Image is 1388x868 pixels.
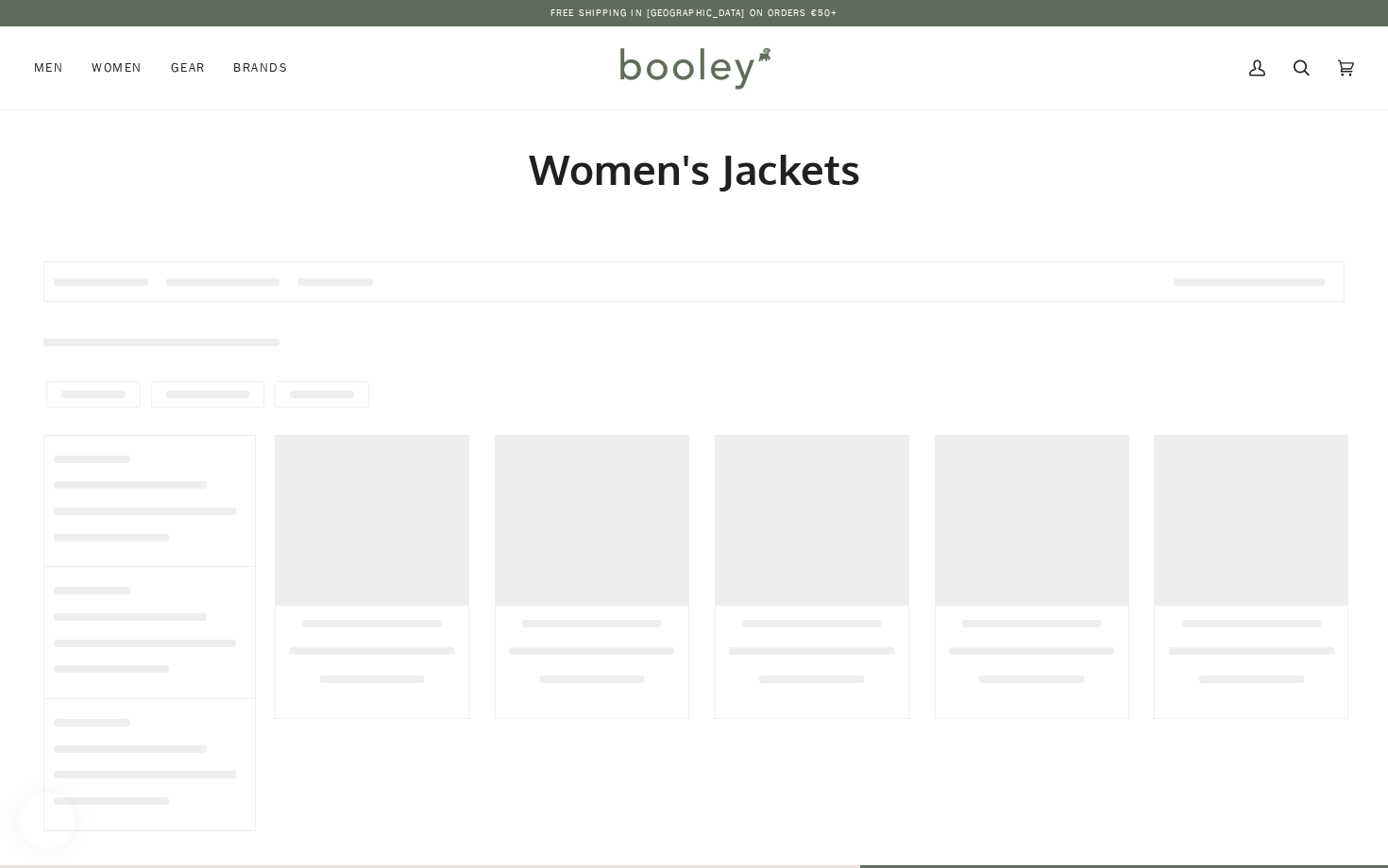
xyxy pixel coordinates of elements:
h1: Women's Jackets [43,143,1345,195]
a: Brands [219,26,302,109]
span: Brands [233,58,288,77]
iframe: Button to open loyalty program pop-up [19,793,76,849]
span: Men [34,58,63,77]
span: Women [92,58,142,77]
span: Gear [171,58,206,77]
a: Women [77,26,156,109]
a: Gear [157,26,220,109]
p: Free Shipping in [GEOGRAPHIC_DATA] on Orders €50+ [550,6,838,21]
img: Booley [612,41,777,95]
a: Men [34,26,77,109]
